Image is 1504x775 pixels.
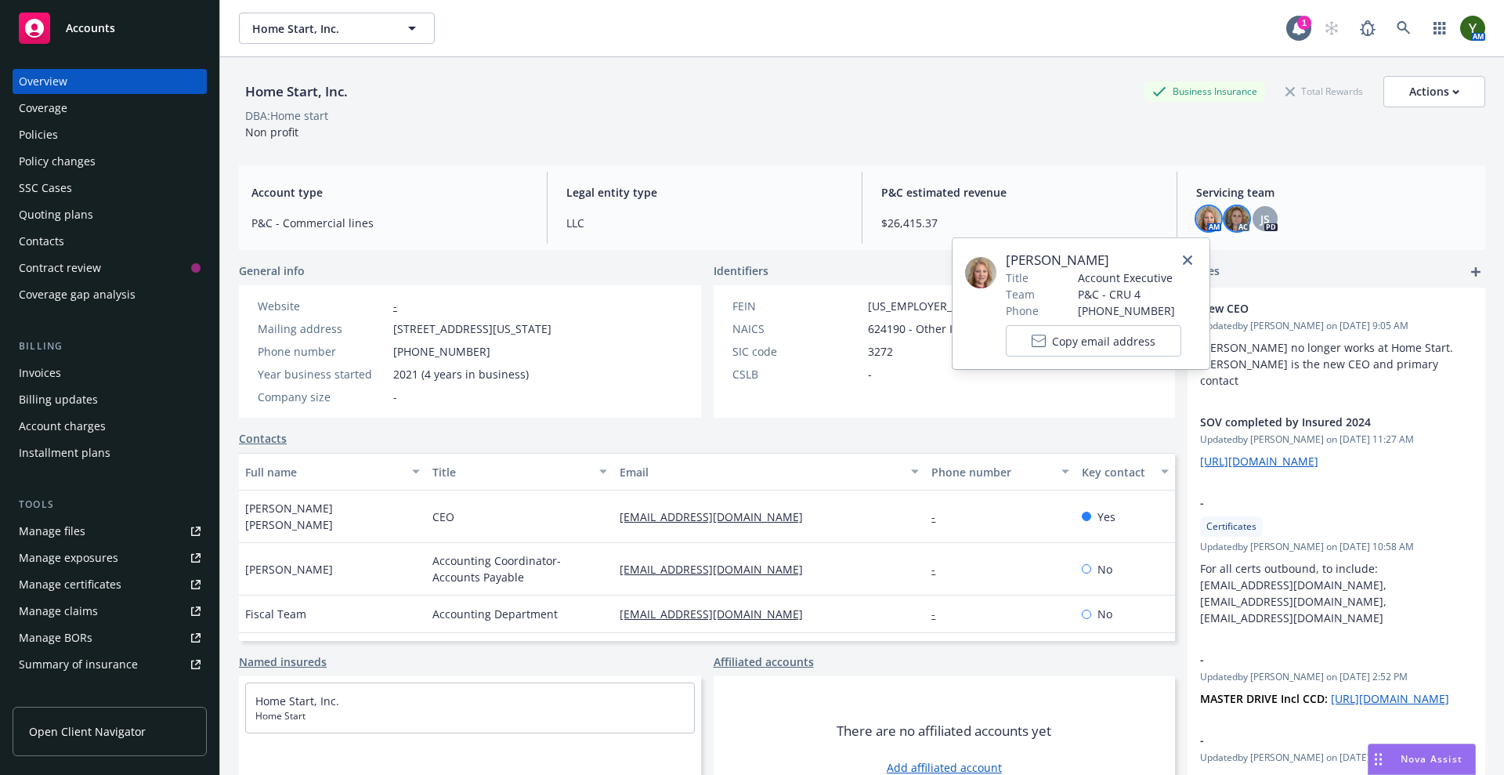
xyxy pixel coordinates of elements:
span: 3272 [868,343,893,360]
div: Email [620,464,902,480]
div: Phone number [931,464,1051,480]
div: Contacts [19,229,64,254]
button: Home Start, Inc. [239,13,435,44]
img: photo [1196,206,1221,231]
div: SSC Cases [19,176,72,201]
a: - [393,299,397,313]
a: Switch app [1424,13,1455,44]
div: Policy changes [19,149,96,174]
a: Contacts [239,430,287,447]
span: 624190 - Other Individual and Family Services [868,321,1108,337]
span: - [393,389,397,405]
a: Coverage gap analysis [13,282,207,307]
span: - [868,366,872,382]
a: Affiliated accounts [714,654,814,670]
span: Updated by [PERSON_NAME] on [DATE] 2:52 PM [1200,670,1473,684]
div: Year business started [258,366,387,382]
a: Policies [13,122,207,147]
span: No [1097,606,1112,622]
a: Report a Bug [1352,13,1383,44]
div: Phone number [258,343,387,360]
div: SOV completed by Insured 2024Updatedby [PERSON_NAME] on [DATE] 11:27 AM[URL][DOMAIN_NAME] [1188,401,1485,482]
span: Yes [1097,509,1115,525]
img: employee photo [965,257,996,288]
span: [PERSON_NAME] no longer works at Home Start. [PERSON_NAME] is the new CEO and primary contact [1200,340,1459,388]
div: Billing [13,339,207,354]
span: - [1200,651,1432,668]
span: Manage exposures [13,545,207,570]
span: Identifiers [714,263,768,279]
span: [PHONE_NUMBER] [393,343,490,360]
span: Home Start [255,709,685,723]
a: Policy changes [13,149,207,174]
button: Title [426,453,613,491]
a: [EMAIL_ADDRESS][DOMAIN_NAME] [620,607,815,621]
button: Nova Assist [1368,744,1476,775]
a: Accounts [13,6,207,50]
button: Email [613,453,925,491]
button: Phone number [925,453,1075,491]
span: Legal entity type [566,184,843,201]
div: Manage BORs [19,625,92,650]
button: Copy email address [1006,325,1181,357]
div: Title [432,464,590,480]
span: CEO [432,509,454,525]
button: Actions [1383,76,1485,107]
span: 2021 (4 years in business) [393,366,529,382]
a: SSC Cases [13,176,207,201]
div: New CEOUpdatedby [PERSON_NAME] on [DATE] 9:05 AM[PERSON_NAME] no longer works at Home Start. [PER... [1188,288,1485,401]
div: 1 [1297,16,1311,30]
span: Updated by [PERSON_NAME] on [DATE] 1:54 PM [1200,751,1473,765]
span: Copy email address [1052,333,1155,349]
a: Coverage [13,96,207,121]
span: Servicing team [1196,184,1473,201]
span: Account type [251,184,528,201]
span: Fiscal Team [245,606,306,622]
div: Invoices [19,360,61,386]
span: - [1200,494,1432,511]
span: [PHONE_NUMBER] [1078,302,1181,319]
div: Overview [19,69,67,94]
div: -CertificatesUpdatedby [PERSON_NAME] on [DATE] 10:58 AMFor all certs outbound, to include: [EMAIL... [1188,482,1485,639]
div: Mailing address [258,321,387,337]
span: New CEO [1200,300,1432,317]
a: Contract review [13,255,207,281]
a: Start snowing [1316,13,1347,44]
a: [EMAIL_ADDRESS][DOMAIN_NAME] [620,562,815,577]
span: Home Start, Inc. [252,20,388,37]
a: Billing updates [13,387,207,412]
a: Account charges [13,414,207,439]
img: photo [1224,206,1249,231]
span: Accounts [66,22,115,34]
span: Certificates [1206,520,1256,534]
div: Quoting plans [19,202,93,227]
div: Account charges [19,414,106,439]
span: JS [1260,211,1270,227]
div: Business Insurance [1144,81,1265,101]
div: Manage certificates [19,572,121,597]
div: Drag to move [1368,744,1388,774]
a: [URL][DOMAIN_NAME] [1200,454,1318,469]
a: Overview [13,69,207,94]
a: Manage claims [13,599,207,624]
span: [PERSON_NAME] [245,561,333,578]
span: Accounting Department [432,606,558,622]
a: Contacts [13,229,207,254]
a: - [931,509,948,524]
a: close [1178,251,1197,270]
span: P&C - CRU 4 [1078,286,1181,302]
div: Manage exposures [19,545,118,570]
a: add [1466,263,1485,281]
div: Contract review [19,255,101,281]
div: Coverage [19,96,67,121]
a: Home Start, Inc. [255,694,339,708]
span: [US_EMPLOYER_IDENTIFICATION_NUMBER] [868,298,1092,314]
div: Policies [19,122,58,147]
span: Updated by [PERSON_NAME] on [DATE] 9:05 AM [1200,319,1473,333]
a: - [931,607,948,621]
span: - [1200,732,1432,748]
div: Home Start, Inc. [239,81,354,102]
span: P&C - Commercial lines [251,215,528,231]
span: Non profit [245,125,298,139]
div: DBA: Home start [245,107,328,124]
